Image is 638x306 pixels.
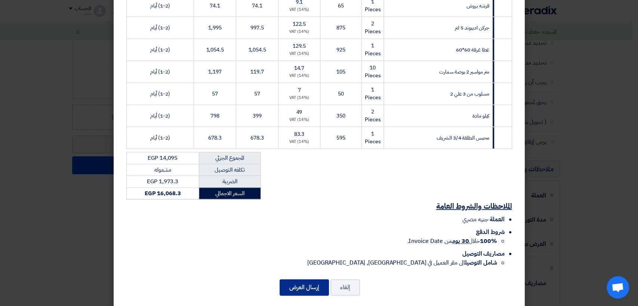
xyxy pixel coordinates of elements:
span: 1 Pieces [365,130,380,146]
span: 678.3 [208,134,222,142]
td: المجموع الجزئي [199,152,261,164]
span: 10 Pieces [365,64,380,79]
div: (14%) VAT [281,7,317,13]
strong: 100% [480,237,497,246]
span: 1,995 [208,24,222,32]
div: (14%) VAT [281,29,317,35]
td: السعر الاجمالي [199,187,261,199]
span: فرشه بروش [466,2,489,10]
div: (14%) VAT [281,51,317,57]
span: 350 [336,112,345,120]
div: (14%) VAT [281,95,317,101]
div: (14%) VAT [281,117,317,123]
span: 399 [253,112,262,120]
span: EGP 1,973.3 [147,177,178,185]
span: 2 Pieces [365,108,380,124]
div: (14%) VAT [281,139,317,145]
span: 1,054.5 [206,46,224,54]
span: محبس الطلقة 3/4 الشريف [437,134,489,142]
span: جنيه مصري [462,215,488,224]
li: الى مقر العميل في [GEOGRAPHIC_DATA], [GEOGRAPHIC_DATA] [126,258,497,267]
span: مسلوب من 3 علي 2 [450,90,489,98]
span: 875 [336,24,345,32]
span: 1 Pieces [365,42,380,57]
span: العملة [490,215,504,224]
span: 7 [298,86,300,94]
span: خلال من Invoice Date. [407,237,497,246]
span: غطا غرفة 60*60 [456,46,489,54]
span: 925 [336,46,345,54]
span: مصاريف التوصيل [462,249,505,258]
span: 74.1 [252,2,262,10]
span: 14.7 [294,64,305,72]
div: Open chat [607,276,629,299]
span: 74.1 [210,2,220,10]
span: 678.3 [250,134,264,142]
button: إلغاء [330,279,360,296]
u: 30 يوم [452,237,469,246]
span: 122.5 [293,20,306,28]
span: (1-2) أيام [150,112,170,120]
span: 798 [210,112,219,120]
div: (14%) VAT [281,73,317,79]
strong: شامل التوصيل [465,258,497,267]
span: (1-2) أيام [150,24,170,32]
span: (1-2) أيام [150,90,170,98]
td: تكلفه التوصيل [199,164,261,176]
button: إرسال العرض [280,279,329,296]
span: 49 [296,108,302,116]
span: 1 Pieces [365,86,380,102]
span: 2 Pieces [365,20,380,35]
span: 1,054.5 [248,46,266,54]
span: 129.5 [293,42,306,50]
span: 119.7 [250,68,264,76]
span: كيلو مادة [472,112,489,120]
span: 83.3 [294,130,305,138]
span: شروط الدفع [475,228,504,237]
span: 595 [336,134,345,142]
span: (1-2) أيام [150,134,170,142]
span: (1-2) أيام [150,2,170,10]
span: جركن اديبوند 5 لتر [455,24,489,32]
u: الملاحظات والشروط العامة [436,200,512,212]
span: (1-2) أيام [150,46,170,54]
td: EGP 14,095 [126,152,199,164]
span: 57 [254,90,260,98]
span: متر مواسير 2 بوصة سمارت [439,68,489,76]
strong: EGP 16,068.3 [145,189,181,197]
span: 57 [212,90,218,98]
span: مشموله [154,166,171,174]
span: 50 [338,90,344,98]
span: 105 [336,68,345,76]
td: الضريبة [199,176,261,188]
span: (1-2) أيام [150,68,170,76]
span: 1,197 [208,68,222,76]
span: 997.5 [250,24,264,32]
span: 65 [338,2,344,10]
